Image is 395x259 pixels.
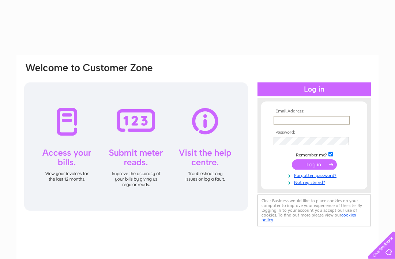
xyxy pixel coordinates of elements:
[272,109,357,114] th: Email Address:
[292,159,337,170] input: Submit
[272,130,357,135] th: Password:
[257,195,371,226] div: Clear Business would like to place cookies on your computer to improve your experience of the sit...
[262,212,356,222] a: cookies policy
[272,151,357,158] td: Remember me?
[274,178,357,185] a: Not registered?
[274,171,357,178] a: Forgotten password?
